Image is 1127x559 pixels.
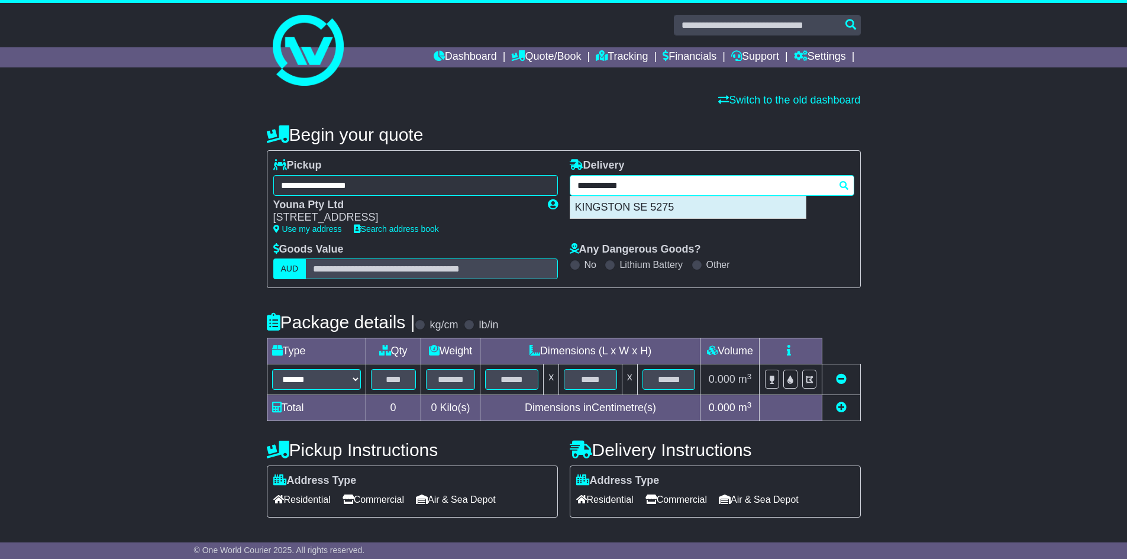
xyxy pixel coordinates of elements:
[273,474,357,487] label: Address Type
[273,211,536,224] div: [STREET_ADDRESS]
[570,243,701,256] label: Any Dangerous Goods?
[709,402,735,413] span: 0.000
[273,159,322,172] label: Pickup
[731,47,779,67] a: Support
[794,47,846,67] a: Settings
[273,224,342,234] a: Use my address
[645,490,707,509] span: Commercial
[421,338,480,364] td: Weight
[585,259,596,270] label: No
[354,224,439,234] a: Search address book
[570,175,854,196] typeahead: Please provide city
[718,94,860,106] a: Switch to the old dashboard
[416,490,496,509] span: Air & Sea Depot
[709,373,735,385] span: 0.000
[267,312,415,332] h4: Package details |
[480,395,700,421] td: Dimensions in Centimetre(s)
[622,364,637,395] td: x
[343,490,404,509] span: Commercial
[738,373,752,385] span: m
[434,47,497,67] a: Dashboard
[700,338,760,364] td: Volume
[836,402,847,413] a: Add new item
[836,373,847,385] a: Remove this item
[267,395,366,421] td: Total
[273,490,331,509] span: Residential
[747,372,752,381] sup: 3
[511,47,581,67] a: Quote/Book
[719,490,799,509] span: Air & Sea Depot
[421,395,480,421] td: Kilo(s)
[738,402,752,413] span: m
[570,196,806,219] div: KINGSTON SE 5275
[544,364,559,395] td: x
[747,400,752,409] sup: 3
[273,199,536,212] div: Youna Pty Ltd
[479,319,498,332] label: lb/in
[431,402,437,413] span: 0
[430,319,458,332] label: kg/cm
[267,440,558,460] h4: Pickup Instructions
[267,125,861,144] h4: Begin your quote
[570,440,861,460] h4: Delivery Instructions
[366,395,421,421] td: 0
[576,490,634,509] span: Residential
[273,243,344,256] label: Goods Value
[366,338,421,364] td: Qty
[194,545,365,555] span: © One World Courier 2025. All rights reserved.
[576,474,660,487] label: Address Type
[663,47,716,67] a: Financials
[596,47,648,67] a: Tracking
[619,259,683,270] label: Lithium Battery
[273,259,306,279] label: AUD
[706,259,730,270] label: Other
[480,338,700,364] td: Dimensions (L x W x H)
[267,338,366,364] td: Type
[570,159,625,172] label: Delivery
